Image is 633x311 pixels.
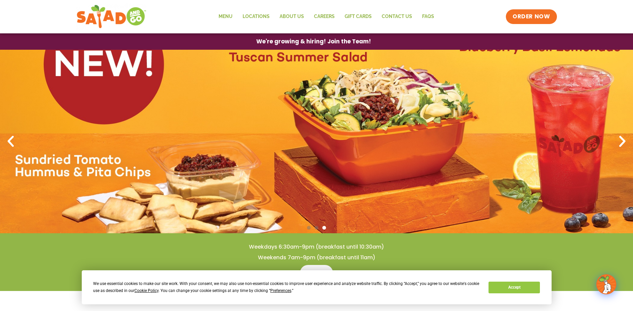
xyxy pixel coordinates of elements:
div: We use essential cookies to make our site work. With your consent, we may also use non-essential ... [93,280,481,294]
a: We're growing & hiring! Join the Team! [246,34,381,49]
a: About Us [275,9,309,24]
h4: Weekdays 6:30am-9pm (breakfast until 10:30am) [13,243,620,251]
a: Locations [238,9,275,24]
h4: Weekends 7am-9pm (breakfast until 11am) [13,254,620,261]
a: GIFT CARDS [340,9,377,24]
img: wpChatIcon [597,275,616,294]
a: ORDER NOW [506,9,557,24]
span: Go to slide 3 [322,226,326,230]
img: new-SAG-logo-768×292 [76,3,147,30]
a: Menu [300,265,333,281]
nav: Menu [214,9,439,24]
div: Previous slide [3,134,18,149]
span: Go to slide 2 [315,226,318,230]
a: Careers [309,9,340,24]
div: Next slide [615,134,630,149]
div: Cookie Consent Prompt [82,270,552,304]
span: We're growing & hiring! Join the Team! [256,39,371,44]
span: Go to slide 1 [307,226,311,230]
button: Accept [489,282,540,293]
span: Menu [308,269,325,277]
span: Preferences [270,288,291,293]
a: FAQs [417,9,439,24]
span: Cookie Policy [134,288,159,293]
span: ORDER NOW [513,13,550,21]
a: Contact Us [377,9,417,24]
a: Menu [214,9,238,24]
